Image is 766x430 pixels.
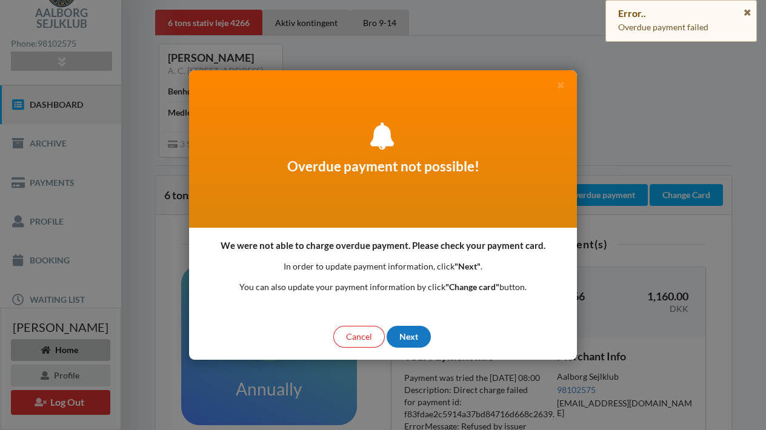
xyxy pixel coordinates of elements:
[333,326,385,348] div: Cancel
[387,326,431,348] div: Next
[239,281,527,293] p: You can also update your payment information by click button.
[221,240,545,251] h4: We were not able to charge overdue payment. Please check your payment card.
[189,70,577,228] div: Overdue payment not possible!
[455,261,481,271] b: "Next"
[239,260,527,273] p: In order to update payment information, click .
[618,21,744,33] p: Overdue payment failed
[445,282,499,292] b: "Change card"
[618,7,744,19] div: Error..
